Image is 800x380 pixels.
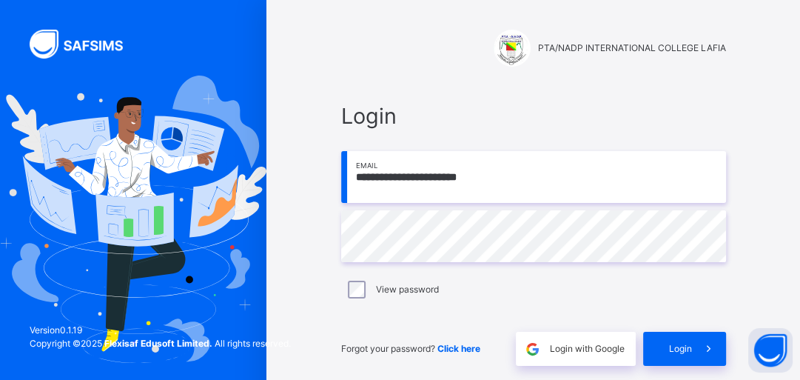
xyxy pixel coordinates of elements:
[524,341,541,358] img: google.396cfc9801f0270233282035f929180a.svg
[376,283,439,296] label: View password
[437,343,480,354] a: Click here
[30,338,291,349] span: Copyright © 2025 All rights reserved.
[341,343,480,354] span: Forgot your password?
[550,342,625,356] span: Login with Google
[30,324,291,337] span: Version 0.1.19
[538,41,726,55] span: PTA/NADP INTERNATIONAL COLLEGE LAFIA
[341,100,726,132] span: Login
[30,30,141,59] img: SAFSIMS Logo
[669,342,692,356] span: Login
[748,328,793,373] button: Open asap
[104,338,212,349] strong: Flexisaf Edusoft Limited.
